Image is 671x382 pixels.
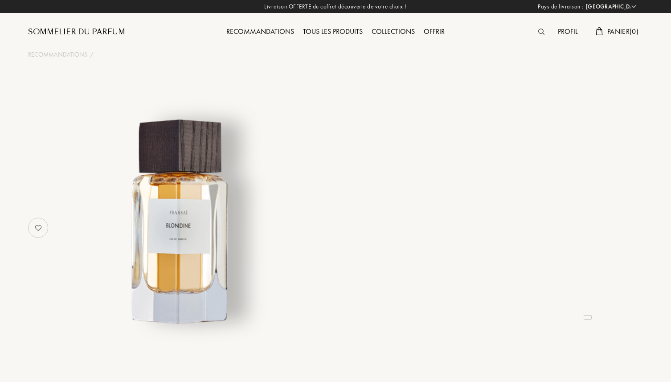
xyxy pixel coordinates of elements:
div: Collections [367,26,419,38]
a: Recommandations [222,27,299,36]
div: Recommandations [222,26,299,38]
a: Profil [553,27,582,36]
a: Offrir [419,27,449,36]
a: Collections [367,27,419,36]
div: / [90,50,94,59]
span: Panier ( 0 ) [607,27,638,36]
img: search_icn.svg [538,29,544,35]
div: Tous les produits [299,26,367,38]
img: cart.svg [596,27,603,35]
span: Pays de livraison : [538,2,584,11]
div: Offrir [419,26,449,38]
img: no_like_p.png [29,219,47,237]
a: Sommelier du Parfum [28,27,125,37]
a: Recommandations [28,50,87,59]
div: Profil [553,26,582,38]
img: undefined undefined [72,113,292,334]
a: Tous les produits [299,27,367,36]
